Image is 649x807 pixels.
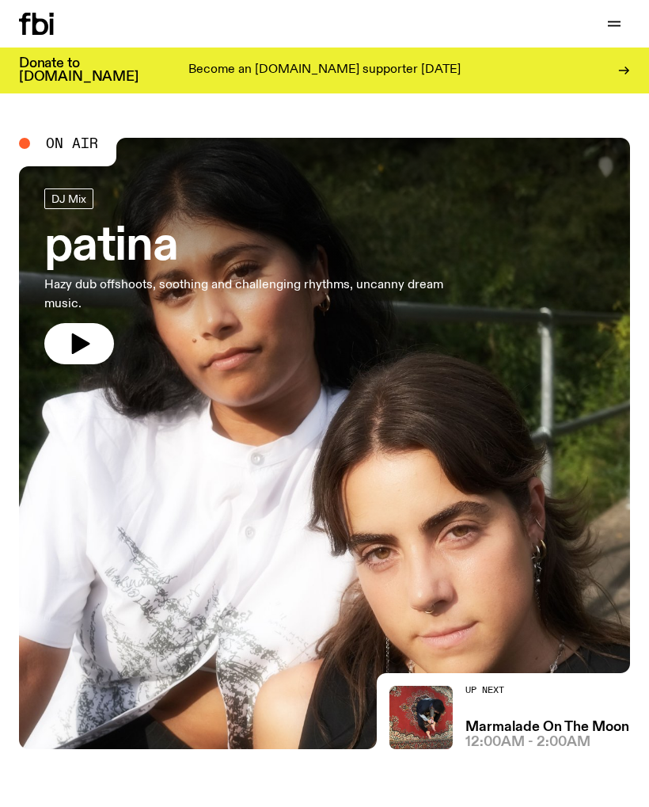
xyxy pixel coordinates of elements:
[465,686,629,695] h2: Up Next
[44,225,450,269] h3: patina
[44,188,93,209] a: DJ Mix
[44,276,450,314] p: Hazy dub offshoots, soothing and challenging rhythms, uncanny dream music.
[44,188,450,364] a: patinaHazy dub offshoots, soothing and challenging rhythms, uncanny dream music.
[465,721,629,734] a: Marmalade On The Moon
[46,136,98,150] span: On Air
[51,192,86,204] span: DJ Mix
[188,63,461,78] p: Become an [DOMAIN_NAME] supporter [DATE]
[389,686,453,749] img: Tommy - Persian Rug
[465,736,590,749] span: 12:00am - 2:00am
[19,57,139,84] h3: Donate to [DOMAIN_NAME]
